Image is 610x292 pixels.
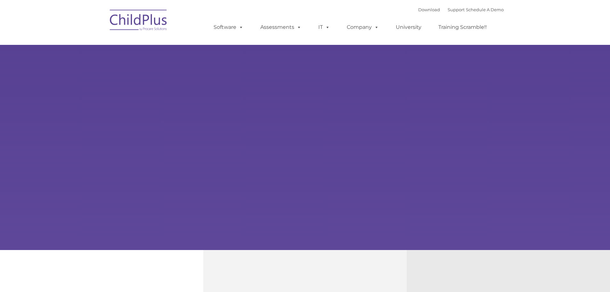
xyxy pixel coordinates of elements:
[254,21,308,34] a: Assessments
[432,21,493,34] a: Training Scramble!!
[448,7,465,12] a: Support
[340,21,385,34] a: Company
[107,5,171,37] img: ChildPlus by Procare Solutions
[207,21,250,34] a: Software
[389,21,428,34] a: University
[312,21,336,34] a: IT
[418,7,440,12] a: Download
[418,7,504,12] font: |
[466,7,504,12] a: Schedule A Demo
